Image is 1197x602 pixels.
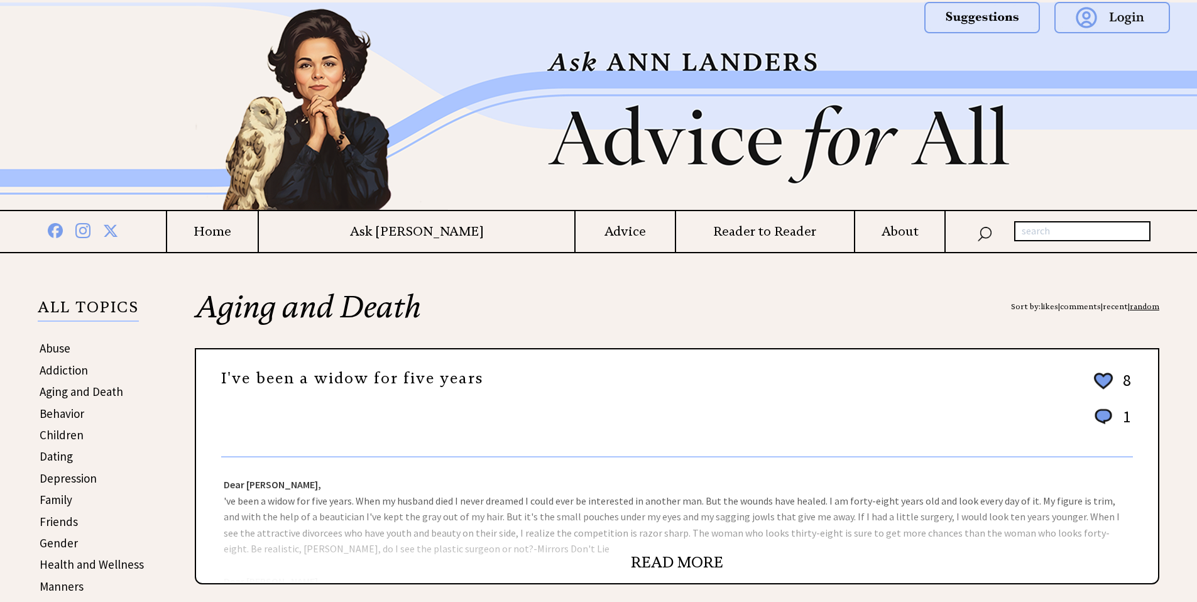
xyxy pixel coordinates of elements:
[196,457,1158,583] div: 've been a widow for five years. When my husband died I never dreamed I could ever be interested ...
[576,224,675,239] a: Advice
[855,224,944,239] a: About
[40,557,144,572] a: Health and Wellness
[40,535,78,550] a: Gender
[1051,3,1058,210] img: right_new2.png
[40,579,84,594] a: Manners
[977,224,992,242] img: search_nav.png
[1103,302,1128,311] a: recent
[1011,292,1159,322] div: Sort by: | | |
[1092,370,1115,392] img: heart_outline%202.png
[48,221,63,238] img: facebook%20blue.png
[1092,407,1115,427] img: message_round%201.png
[40,492,72,507] a: Family
[1054,2,1170,33] img: login.png
[40,341,70,356] a: Abuse
[631,553,723,572] a: READ MORE
[75,221,90,238] img: instagram%20blue.png
[40,514,78,529] a: Friends
[103,221,118,238] img: x%20blue.png
[146,3,1051,210] img: header2b_v1.png
[40,406,84,421] a: Behavior
[38,300,139,322] p: ALL TOPICS
[224,478,321,491] strong: Dear [PERSON_NAME],
[40,384,123,399] a: Aging and Death
[40,427,84,442] a: Children
[221,369,484,388] a: I've been a widow for five years
[167,224,258,239] a: Home
[924,2,1040,33] img: suggestions.png
[1130,302,1159,311] a: random
[259,224,574,239] a: Ask [PERSON_NAME]
[1117,406,1132,439] td: 1
[40,471,97,486] a: Depression
[1014,221,1151,241] input: search
[40,449,73,464] a: Dating
[40,363,88,378] a: Addiction
[676,224,855,239] a: Reader to Reader
[195,292,1159,348] h2: Aging and Death
[1041,302,1058,311] a: likes
[1060,302,1101,311] a: comments
[1117,369,1132,405] td: 8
